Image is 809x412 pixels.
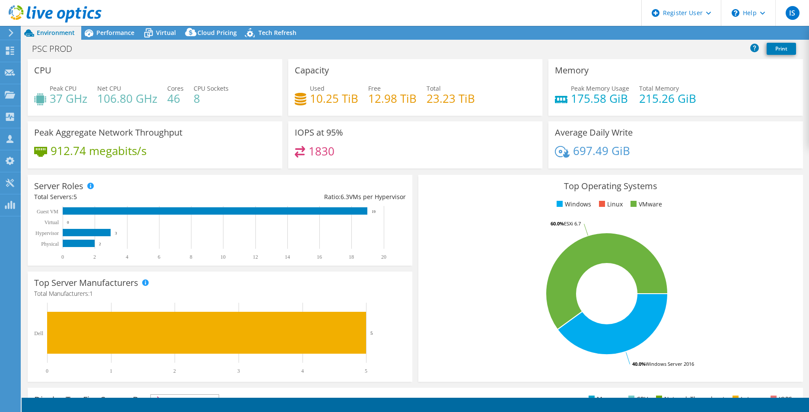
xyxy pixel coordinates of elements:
tspan: 40.0% [632,361,646,367]
text: 2 [173,368,176,374]
h4: 12.98 TiB [368,94,417,103]
span: 6.3 [341,193,349,201]
li: VMware [628,200,662,209]
text: 20 [381,254,386,260]
span: Cloud Pricing [197,29,237,37]
span: Total Memory [639,84,679,92]
text: 5 [365,368,367,374]
text: 2 [93,254,96,260]
span: 1 [89,289,93,298]
h4: 1830 [309,146,334,156]
text: 6 [158,254,160,260]
text: 0 [67,220,69,225]
span: Tech Refresh [258,29,296,37]
text: 4 [126,254,128,260]
li: Windows [554,200,591,209]
span: Performance [96,29,134,37]
text: Dell [34,330,43,336]
span: Environment [37,29,75,37]
div: Total Servers: [34,192,220,202]
span: Cores [167,84,184,92]
span: Peak Memory Usage [571,84,629,92]
text: 1 [110,368,112,374]
h4: 46 [167,94,184,103]
tspan: ESXi 6.7 [564,220,581,227]
span: Net CPU [97,84,121,92]
tspan: Windows Server 2016 [646,361,694,367]
h4: 215.26 GiB [639,94,696,103]
li: Latency [730,394,763,404]
text: 2 [99,242,101,246]
span: Virtual [156,29,176,37]
h3: Capacity [295,66,329,75]
svg: \n [732,9,739,17]
h4: Total Manufacturers: [34,289,406,298]
span: CPU Sockets [194,84,229,92]
h3: Peak Aggregate Network Throughput [34,128,182,137]
span: IS [786,6,799,20]
text: 5 [370,330,373,336]
span: Free [368,84,381,92]
text: 0 [61,254,64,260]
h3: IOPS at 95% [295,128,343,137]
h4: 23.23 TiB [427,94,475,103]
text: 3 [237,368,240,374]
li: Linux [597,200,623,209]
h3: Average Daily Write [555,128,633,137]
text: 12 [253,254,258,260]
h4: 697.49 GiB [573,146,630,155]
text: 16 [317,254,322,260]
tspan: 60.0% [551,220,564,227]
span: Used [310,84,325,92]
text: 8 [190,254,192,260]
span: 5 [73,193,77,201]
text: Virtual [45,219,59,225]
text: 4 [301,368,304,374]
div: Ratio: VMs per Hypervisor [220,192,406,202]
text: Physical [41,241,59,247]
h3: Server Roles [34,181,83,191]
h4: 106.80 GHz [97,94,157,103]
span: IOPS [151,395,219,405]
h3: CPU [34,66,51,75]
text: 14 [285,254,290,260]
text: 3 [115,231,117,235]
a: Print [767,43,796,55]
h3: Memory [555,66,589,75]
text: 10 [220,254,226,260]
text: Guest VM [37,209,58,215]
text: 18 [349,254,354,260]
span: Total [427,84,441,92]
text: 0 [46,368,48,374]
h4: 10.25 TiB [310,94,358,103]
h4: 8 [194,94,229,103]
h4: 912.74 megabits/s [51,146,147,155]
h3: Top Server Manufacturers [34,278,138,288]
li: Network Throughput [654,394,725,404]
li: CPU [626,394,648,404]
li: IOPS [768,394,792,404]
h4: 37 GHz [50,94,87,103]
text: 19 [372,209,376,214]
h1: PSC PROD [28,44,86,54]
text: Hypervisor [35,230,59,236]
h4: 175.58 GiB [571,94,629,103]
span: Peak CPU [50,84,76,92]
h3: Top Operating Systems [425,181,796,191]
li: Memory [586,394,621,404]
